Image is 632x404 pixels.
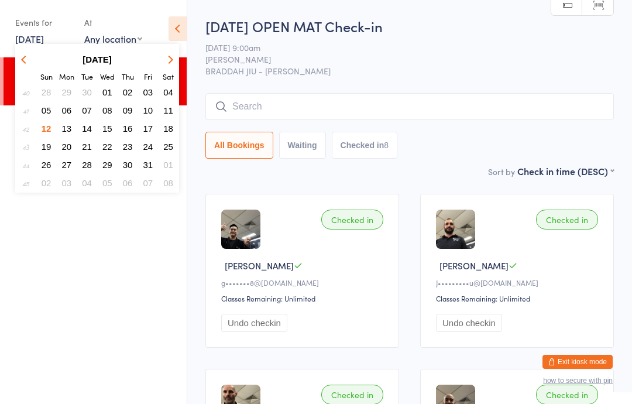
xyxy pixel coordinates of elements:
button: Undo checkin [436,314,502,332]
em: 40 [22,88,29,97]
span: 05 [102,178,112,188]
button: 16 [119,121,137,136]
em: 42 [22,124,29,133]
button: 29 [58,84,76,100]
button: 08 [159,175,177,191]
button: 19 [37,139,56,155]
button: 06 [119,175,137,191]
button: 22 [98,139,116,155]
button: 30 [78,84,96,100]
button: 21 [78,139,96,155]
span: 23 [123,142,133,152]
div: Events for [15,13,73,32]
button: 12 [37,121,56,136]
button: 28 [78,157,96,173]
button: 07 [78,102,96,118]
button: Checked in8 [332,132,398,159]
small: Monday [59,71,74,81]
span: 06 [123,178,133,188]
button: 05 [37,102,56,118]
button: 10 [139,102,157,118]
span: [DATE] 9:00am [205,42,596,53]
button: 14 [78,121,96,136]
button: All Bookings [205,132,273,159]
span: 28 [42,87,51,97]
span: 19 [42,142,51,152]
span: 22 [102,142,112,152]
button: 01 [98,84,116,100]
small: Friday [144,71,152,81]
span: 10 [143,105,153,115]
span: 03 [143,87,153,97]
button: 17 [139,121,157,136]
span: 01 [102,87,112,97]
button: 04 [78,175,96,191]
a: [DATE] [15,32,44,45]
span: 13 [62,124,72,133]
div: Classes Remaining: Unlimited [221,293,387,303]
button: 07 [139,175,157,191]
span: 21 [82,142,92,152]
span: 03 [62,178,72,188]
h2: [DATE] OPEN MAT Check-in [205,16,614,36]
span: 25 [163,142,173,152]
span: 31 [143,160,153,170]
div: Any location [84,32,142,45]
span: 29 [62,87,72,97]
button: 15 [98,121,116,136]
span: 02 [42,178,51,188]
button: 04 [159,84,177,100]
small: Tuesday [81,71,93,81]
span: 15 [102,124,112,133]
span: 30 [82,87,92,97]
div: Checked in [536,210,598,230]
button: 08 [98,102,116,118]
span: 08 [163,178,173,188]
span: 24 [143,142,153,152]
span: 30 [123,160,133,170]
button: 06 [58,102,76,118]
em: 43 [22,142,29,152]
span: 06 [62,105,72,115]
span: [PERSON_NAME] [439,259,509,272]
span: 26 [42,160,51,170]
em: 45 [22,179,29,188]
button: 03 [139,84,157,100]
div: Check in time (DESC) [517,165,614,177]
span: 14 [82,124,92,133]
div: At [84,13,142,32]
small: Wednesday [100,71,115,81]
span: 20 [62,142,72,152]
button: 23 [119,139,137,155]
span: [PERSON_NAME] [205,53,596,65]
button: 18 [159,121,177,136]
button: 02 [37,175,56,191]
span: 04 [82,178,92,188]
button: Undo checkin [221,314,287,332]
button: 09 [119,102,137,118]
span: 18 [163,124,173,133]
button: 26 [37,157,56,173]
label: Sort by [488,166,515,177]
span: 11 [163,105,173,115]
strong: [DATE] [83,54,112,64]
button: 01 [159,157,177,173]
small: Thursday [122,71,134,81]
button: 20 [58,139,76,155]
span: 08 [102,105,112,115]
small: Sunday [40,71,53,81]
span: [PERSON_NAME] [225,259,294,272]
button: 28 [37,84,56,100]
span: 04 [163,87,173,97]
button: 29 [98,157,116,173]
img: image1725414242.png [436,210,475,249]
div: J••••••••• [436,278,602,287]
div: g••••••• [221,278,387,287]
button: 30 [119,157,137,173]
span: 27 [62,160,72,170]
div: 8 [384,141,389,150]
span: 12 [42,124,51,133]
button: 31 [139,157,157,173]
span: 05 [42,105,51,115]
a: 9:00 -11:00 am[DATE] OPEN MAT[PERSON_NAME] [4,57,187,105]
